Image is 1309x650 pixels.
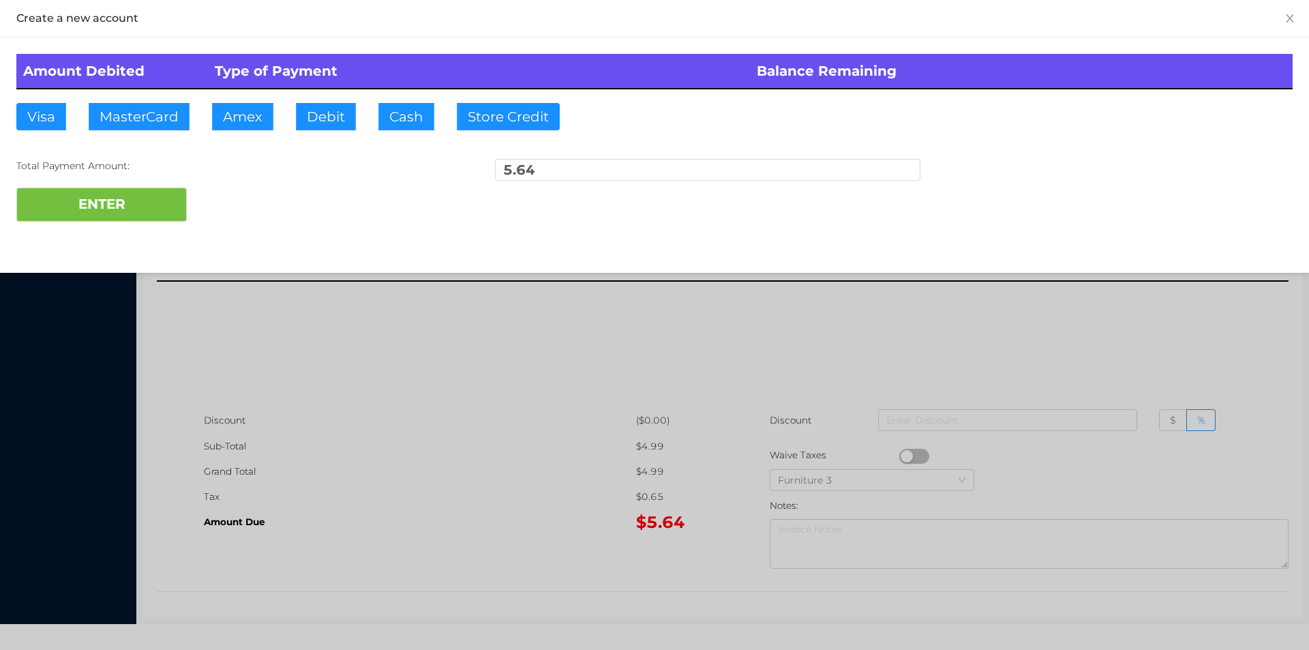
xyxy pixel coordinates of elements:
[296,103,356,130] button: Debit
[16,188,187,222] button: ENTER
[212,103,273,130] button: Amex
[16,103,66,130] button: Visa
[208,54,751,89] th: Type of Payment
[378,103,434,130] button: Cash
[16,54,208,89] th: Amount Debited
[16,159,442,173] div: Total Payment Amount:
[457,103,560,130] button: Store Credit
[1284,13,1295,24] i: icon: close
[16,11,1293,26] div: Create a new account
[750,54,1293,89] th: Balance Remaining
[89,103,190,130] button: MasterCard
